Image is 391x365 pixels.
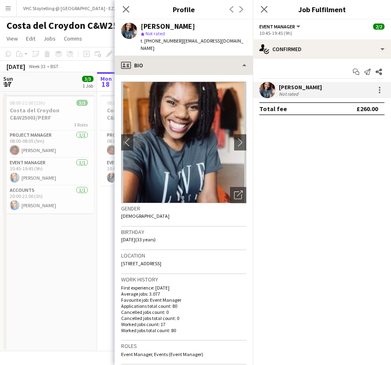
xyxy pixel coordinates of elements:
h3: Job Fulfilment [253,4,391,15]
span: | [EMAIL_ADDRESS][DOMAIN_NAME] [141,38,243,51]
span: 18 [99,79,112,89]
span: 2/2 [373,24,384,30]
div: [DATE] [7,62,25,71]
span: Sun [3,75,13,82]
h3: Costa del Croydon C&W25003/PERF [3,107,94,121]
a: Comms [61,33,85,44]
h1: Costa del Croydon C&W25003/PERF [7,19,160,32]
div: BST [50,63,59,69]
span: [STREET_ADDRESS] [121,260,161,266]
span: t. [PHONE_NUMBER] [141,38,183,44]
div: £260.00 [356,105,378,113]
div: 10:45-19:45 (9h) [259,30,384,36]
p: Worked jobs total count: 80 [121,327,246,333]
app-card-role: Accounts1/120:00-21:00 (1h)[PERSON_NAME] [3,186,94,213]
div: 1 Job [83,83,93,89]
p: First experience: [DATE] [121,285,246,291]
p: Favourite job: Event Manager [121,297,246,303]
button: VHC Stoytelling @ [GEOGRAPHIC_DATA] - EZ25002 [17,0,133,16]
span: Edit [26,35,35,42]
span: 08:00-19:45 (11h45m) [107,100,152,106]
a: View [3,33,21,44]
p: Average jobs: 3.077 [121,291,246,297]
span: Week 33 [27,63,47,69]
app-job-card: 08:00-21:00 (13h)3/3Costa del Croydon C&W25003/PERF3 RolesProject Manager1/108:00-08:05 (5m)[PERS... [3,95,94,213]
img: Crew avatar or photo [121,82,246,203]
app-card-role: Event Manager1/110:45-19:45 (9h)[PERSON_NAME] [3,158,94,186]
p: Worked jobs count: 17 [121,321,246,327]
button: Event Manager [259,24,302,30]
h3: Gender [121,205,246,212]
p: Cancelled jobs count: 0 [121,309,246,315]
div: [PERSON_NAME] [279,84,322,91]
app-job-card: 08:00-19:45 (11h45m)2/2Costa del Croydon C&W25003/PERF2 RolesProject Manager1/108:00-08:05 (5m)[P... [100,95,191,186]
span: 08:00-21:00 (13h) [10,100,45,106]
span: Not rated [146,30,165,36]
div: Open photos pop-in [230,187,246,203]
p: Cancelled jobs total count: 0 [121,315,246,321]
h3: Costa del Croydon C&W25003/PERF [100,107,191,121]
div: Bio [115,56,253,75]
app-card-role: Project Manager1/108:00-08:05 (5m)[PERSON_NAME] [100,131,191,158]
span: 3/3 [82,76,93,82]
div: Confirmed [253,39,391,59]
span: 3/3 [76,100,88,106]
span: 17 [2,79,13,89]
a: Edit [23,33,39,44]
p: Applications total count: 80 [121,303,246,309]
span: Event Manager, Events (Event Manager) [121,351,203,357]
span: Event Manager [259,24,295,30]
app-card-role: Event Manager1/110:45-19:45 (9h)[PERSON_NAME] [100,158,191,186]
h3: Profile [115,4,253,15]
div: Total fee [259,105,287,113]
a: Jobs [40,33,59,44]
span: 3 Roles [74,122,88,128]
span: [DEMOGRAPHIC_DATA] [121,213,169,219]
div: [PERSON_NAME] [141,23,195,30]
span: Jobs [43,35,56,42]
div: Not rated [279,91,300,97]
span: [DATE] (33 years) [121,236,156,243]
h3: Roles [121,342,246,350]
span: Comms [64,35,82,42]
span: Mon [100,75,112,82]
h3: Birthday [121,228,246,236]
app-card-role: Project Manager1/108:00-08:05 (5m)[PERSON_NAME] [3,131,94,158]
span: View [7,35,18,42]
h3: Work history [121,276,246,283]
h3: Location [121,252,246,259]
